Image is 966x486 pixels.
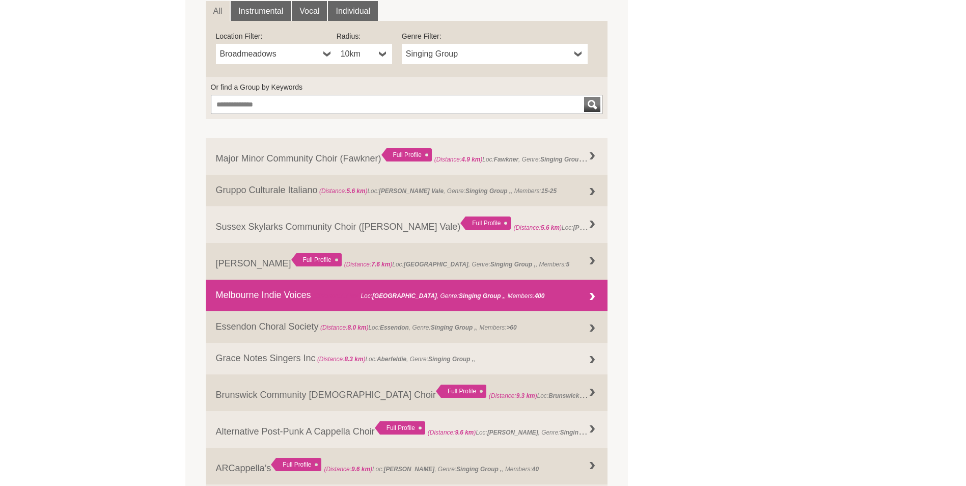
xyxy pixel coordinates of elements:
[560,426,605,437] strong: Singing Group ,
[292,1,327,21] a: Vocal
[324,466,372,473] span: (Distance: )
[206,311,608,343] a: Essendon Choral Society (Distance:8.0 km)Loc:Essendon, Genre:Singing Group ,, Members:>60
[211,82,603,92] label: Or find a Group by Keywords
[431,324,476,331] strong: Singing Group ,
[344,261,393,268] span: (Distance: )
[490,261,536,268] strong: Singing Group ,
[377,356,406,363] strong: Aberfeldie
[231,1,291,21] a: Instrumental
[540,153,588,164] strong: Singing Group ,
[206,206,608,243] a: Sussex Skylarks Community Choir ([PERSON_NAME] Vale) Full Profile (Distance:5.6 km)Loc:[PERSON_NA...
[206,175,608,206] a: Gruppo Culturale Italiano (Distance:5.6 km)Loc:[PERSON_NAME] Vale, Genre:Singing Group ,, Members...
[271,458,321,471] div: Full Profile
[319,324,517,331] span: Loc: , Genre: , Members:
[428,429,476,436] span: (Distance: )
[455,429,474,436] strong: 9.6 km
[351,466,370,473] strong: 9.6 km
[489,390,700,400] span: Loc: , Genre: , Members:
[206,374,608,411] a: Brunswick Community [DEMOGRAPHIC_DATA] Choir Full Profile (Distance:9.3 km)Loc:Brunswick West, Ge...
[406,48,570,60] span: Singing Group
[402,44,588,64] a: Singing Group
[320,324,369,331] span: (Distance: )
[344,261,569,268] span: Loc: , Genre: , Members:
[428,426,646,437] span: Loc: , Genre: , Members:
[346,187,365,195] strong: 5.6 km
[402,31,588,41] label: Genre Filter:
[319,187,368,195] span: (Distance: )
[434,153,660,164] span: Loc: , Genre: , Members:
[380,324,409,331] strong: Essendon
[494,156,518,163] strong: Fawkner
[220,48,319,60] span: Broadmeadows
[311,292,545,300] span: Loc: , Genre: , Members:
[379,187,444,195] strong: [PERSON_NAME] Vale
[489,392,537,399] span: (Distance: )
[328,1,378,21] a: Individual
[459,292,504,300] strong: Singing Group ,
[535,292,545,300] strong: 400
[516,392,535,399] strong: 9.3 km
[206,280,608,311] a: Melbourne Indie Voices (Distance:7.7 km)Loc:[GEOGRAPHIC_DATA], Genre:Singing Group ,, Members:400
[513,224,562,231] span: (Distance: )
[465,187,511,195] strong: Singing Group ,
[487,429,538,436] strong: [PERSON_NAME]
[317,356,366,363] span: (Distance: )
[206,243,608,280] a: [PERSON_NAME] Full Profile (Distance:7.6 km)Loc:[GEOGRAPHIC_DATA], Genre:Singing Group ,, Members:5
[337,31,392,41] label: Radius:
[318,187,557,195] span: Loc: , Genre: , Members:
[206,138,608,175] a: Major Minor Community Choir (Fawkner) Full Profile (Distance:4.9 km)Loc:Fawkner, Genre:Singing Gr...
[324,466,539,473] span: Loc: , Genre: , Members:
[541,187,557,195] strong: 15-25
[383,466,434,473] strong: [PERSON_NAME]
[337,44,392,64] a: 10km
[341,48,375,60] span: 10km
[206,411,608,448] a: Alternative Post-Punk A Cappella Choir Full Profile (Distance:9.6 km)Loc:[PERSON_NAME], Genre:Sin...
[344,356,363,363] strong: 8.3 km
[460,217,511,230] div: Full Profile
[216,44,337,64] a: Broadmeadows
[347,324,366,331] strong: 8.0 km
[313,292,361,300] span: (Distance: )
[216,31,337,41] label: Location Filter:
[404,261,468,268] strong: [GEOGRAPHIC_DATA]
[456,466,502,473] strong: Singing Group ,
[532,466,539,473] strong: 40
[371,261,390,268] strong: 7.6 km
[340,292,358,300] strong: 7.7 km
[206,448,608,484] a: ARCappella’s Full Profile (Distance:9.6 km)Loc:[PERSON_NAME], Genre:Singing Group ,, Members:40
[541,224,560,231] strong: 5.6 km
[506,324,516,331] strong: >60
[206,1,230,21] a: All
[434,156,483,163] span: (Distance: )
[372,292,437,300] strong: [GEOGRAPHIC_DATA]
[428,356,474,363] strong: Singing Group ,
[573,222,638,232] strong: [PERSON_NAME] Vale
[548,390,595,400] strong: Brunswick West
[206,343,608,374] a: Grace Notes Singers Inc (Distance:8.3 km)Loc:Aberfeldie, Genre:Singing Group ,,
[291,253,342,266] div: Full Profile
[461,156,480,163] strong: 4.9 km
[316,356,476,363] span: Loc: , Genre: ,
[375,421,425,435] div: Full Profile
[381,148,432,161] div: Full Profile
[566,261,569,268] strong: 5
[513,222,742,232] span: Loc: , Genre: , Members:
[436,385,486,398] div: Full Profile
